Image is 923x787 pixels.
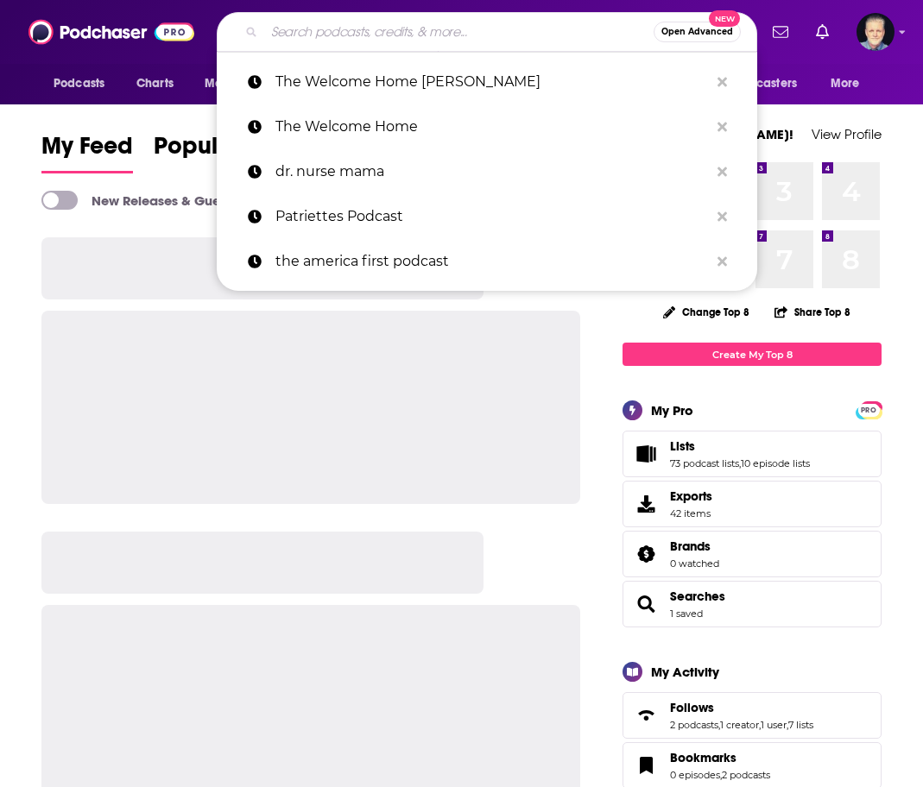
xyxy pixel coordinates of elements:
[709,10,740,27] span: New
[831,72,860,96] span: More
[217,60,757,104] a: The Welcome Home [PERSON_NAME]
[670,438,695,454] span: Lists
[54,72,104,96] span: Podcasts
[670,488,712,504] span: Exports
[217,12,757,52] div: Search podcasts, credits, & more...
[759,719,761,731] span: ,
[819,67,882,100] button: open menu
[651,402,693,419] div: My Pro
[217,194,757,239] a: Patriettes Podcast
[670,538,719,554] a: Brands
[766,17,795,47] a: Show notifications dropdown
[718,719,720,731] span: ,
[623,581,882,627] span: Searches
[812,126,882,142] a: View Profile
[670,589,725,604] a: Searches
[629,592,663,616] a: Searches
[857,13,895,51] button: Show profile menu
[154,131,300,171] span: Popular Feed
[623,431,882,477] span: Lists
[670,557,719,570] a: 0 watched
[720,719,759,731] a: 1 creator
[670,507,712,519] span: 42 items
[629,442,663,466] a: Lists
[136,72,174,96] span: Charts
[670,719,718,731] a: 2 podcasts
[125,67,184,100] a: Charts
[623,531,882,577] span: Brands
[275,149,709,194] p: dr. nurse mama
[670,700,714,715] span: Follows
[670,438,810,454] a: Lists
[670,457,739,469] a: 73 podcast lists
[41,191,269,210] a: New Releases & Guests Only
[217,149,757,194] a: dr. nurse mama
[217,239,757,284] a: the america first podcast
[623,343,882,366] a: Create My Top 8
[741,457,810,469] a: 10 episode lists
[670,769,720,781] a: 0 episodes
[623,692,882,739] span: Follows
[809,17,836,47] a: Show notifications dropdown
[629,542,663,566] a: Brands
[857,13,895,51] span: Logged in as JonesLiterary
[858,404,879,417] span: PRO
[761,719,787,731] a: 1 user
[651,664,719,680] div: My Activity
[703,67,822,100] button: open menu
[670,538,711,554] span: Brands
[629,753,663,778] a: Bookmarks
[670,608,703,620] a: 1 saved
[653,301,760,323] button: Change Top 8
[670,750,770,765] a: Bookmarks
[275,239,709,284] p: the america first podcast
[275,60,709,104] p: The Welcome Home Gina Romero
[774,295,851,329] button: Share Top 8
[28,16,194,48] img: Podchaser - Follow, Share and Rate Podcasts
[41,131,133,171] span: My Feed
[193,67,288,100] button: open menu
[670,750,737,765] span: Bookmarks
[205,72,266,96] span: Monitoring
[629,492,663,516] span: Exports
[787,719,788,731] span: ,
[41,131,133,173] a: My Feed
[275,104,709,149] p: The Welcome Home
[722,769,770,781] a: 2 podcasts
[670,700,813,715] a: Follows
[217,104,757,149] a: The Welcome Home
[857,13,895,51] img: User Profile
[720,769,722,781] span: ,
[264,18,654,46] input: Search podcasts, credits, & more...
[154,131,300,173] a: Popular Feed
[629,703,663,727] a: Follows
[654,22,741,42] button: Open AdvancedNew
[623,481,882,527] a: Exports
[788,719,813,731] a: 7 lists
[858,403,879,416] a: PRO
[661,28,733,36] span: Open Advanced
[739,457,741,469] span: ,
[275,194,709,239] p: Patriettes Podcast
[41,67,127,100] button: open menu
